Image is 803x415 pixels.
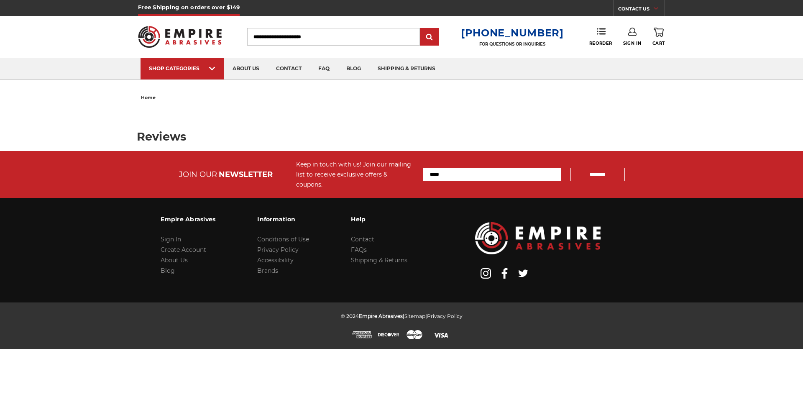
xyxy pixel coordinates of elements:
h3: Information [257,210,309,228]
span: JOIN OUR [179,170,217,179]
a: About Us [161,256,188,264]
a: FAQs [351,246,367,254]
a: Cart [652,28,665,46]
a: Blog [161,267,175,274]
span: Sign In [623,41,641,46]
a: shipping & returns [369,58,444,79]
a: [PHONE_NUMBER] [461,27,564,39]
a: Sign In [161,236,181,243]
a: contact [268,58,310,79]
p: FOR QUESTIONS OR INQUIRIES [461,41,564,47]
h3: Empire Abrasives [161,210,215,228]
a: Accessibility [257,256,294,264]
img: Empire Abrasives Logo Image [475,222,601,254]
span: Cart [652,41,665,46]
a: Sitemap [404,313,425,319]
a: Create Account [161,246,206,254]
span: NEWSLETTER [219,170,273,179]
input: Submit [421,29,438,46]
a: CONTACT US [618,4,665,16]
a: faq [310,58,338,79]
a: about us [224,58,268,79]
a: Contact [351,236,374,243]
a: Privacy Policy [427,313,463,319]
h3: Help [351,210,407,228]
span: Reorder [589,41,612,46]
a: Reorder [589,28,612,46]
h1: Reviews [137,131,667,142]
div: SHOP CATEGORIES [149,65,216,72]
span: Empire Abrasives [359,313,403,319]
p: © 2024 | | [341,311,463,321]
span: home [141,95,156,100]
div: Keep in touch with us! Join our mailing list to receive exclusive offers & coupons. [296,159,414,190]
a: Privacy Policy [257,246,299,254]
a: Conditions of Use [257,236,309,243]
a: Brands [257,267,278,274]
a: blog [338,58,369,79]
a: Shipping & Returns [351,256,407,264]
img: Empire Abrasives [138,20,222,53]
